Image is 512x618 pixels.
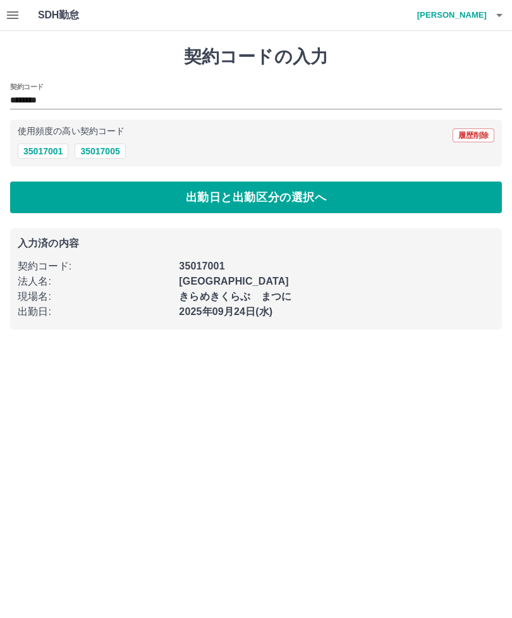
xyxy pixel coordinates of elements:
b: 2025年09月24日(水) [179,306,272,317]
b: きらめきくらぶ まつに [179,291,291,302]
b: 35017001 [179,261,224,271]
b: [GEOGRAPHIC_DATA] [179,276,289,287]
h2: 契約コード [10,82,44,92]
h1: 契約コードの入力 [10,46,502,68]
p: 契約コード : [18,259,171,274]
button: 35017005 [75,144,125,159]
button: 出勤日と出勤区分の選択へ [10,182,502,213]
p: 出勤日 : [18,304,171,319]
p: 現場名 : [18,289,171,304]
p: 使用頻度の高い契約コード [18,127,125,136]
p: 入力済の内容 [18,238,494,249]
button: 35017001 [18,144,68,159]
button: 履歴削除 [453,128,494,142]
p: 法人名 : [18,274,171,289]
